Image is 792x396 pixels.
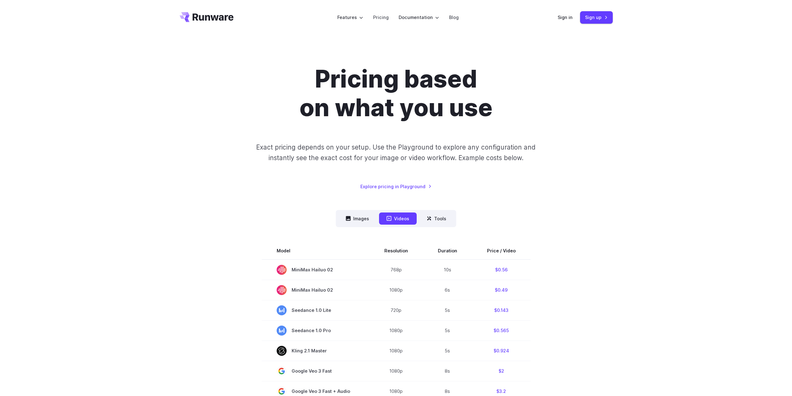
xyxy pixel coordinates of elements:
th: Duration [423,242,472,260]
th: Model [262,242,369,260]
a: Pricing [373,14,389,21]
td: 5s [423,320,472,341]
h1: Pricing based on what you use [223,65,569,122]
td: 6s [423,280,472,300]
td: 8s [423,361,472,381]
label: Documentation [399,14,439,21]
a: Blog [449,14,459,21]
td: $0.565 [472,320,531,341]
td: 5s [423,300,472,320]
th: Price / Video [472,242,531,260]
td: 10s [423,260,472,280]
td: 1080p [369,341,423,361]
a: Sign up [580,11,613,23]
td: $0.56 [472,260,531,280]
th: Resolution [369,242,423,260]
p: Exact pricing depends on your setup. Use the Playground to explore any configuration and instantl... [244,142,547,163]
td: 1080p [369,320,423,341]
td: $2 [472,361,531,381]
td: 720p [369,300,423,320]
td: $0.143 [472,300,531,320]
td: $0.924 [472,341,531,361]
span: Seedance 1.0 Pro [277,326,354,336]
td: 5s [423,341,472,361]
td: 768p [369,260,423,280]
button: Videos [379,212,417,225]
span: Kling 2.1 Master [277,346,354,356]
label: Features [337,14,363,21]
td: 1080p [369,361,423,381]
span: MiniMax Hailuo 02 [277,285,354,295]
span: MiniMax Hailuo 02 [277,265,354,275]
button: Images [338,212,377,225]
td: 1080p [369,280,423,300]
span: Seedance 1.0 Lite [277,305,354,315]
a: Explore pricing in Playground [360,183,432,190]
button: Tools [419,212,454,225]
td: $0.49 [472,280,531,300]
a: Go to / [180,12,234,22]
a: Sign in [558,14,573,21]
span: Google Veo 3 Fast [277,366,354,376]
